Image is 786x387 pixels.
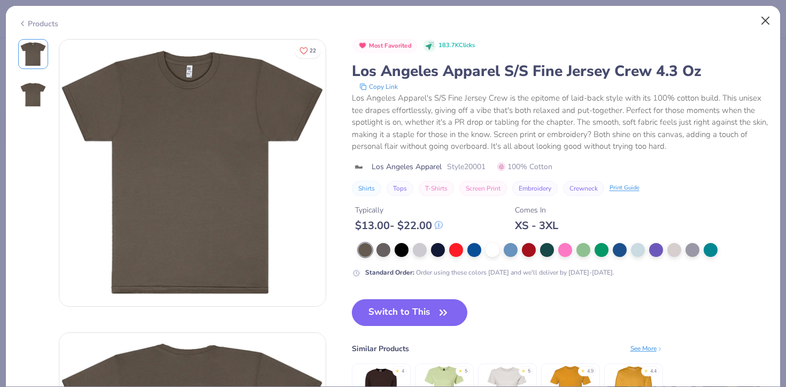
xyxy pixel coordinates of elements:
button: Like [295,43,321,58]
button: Badge Button [353,39,418,53]
div: 4 [402,368,404,375]
div: 4.4 [650,368,657,375]
button: Embroidery [512,181,558,196]
button: Shirts [352,181,381,196]
button: copy to clipboard [356,81,401,92]
strong: Standard Order : [365,268,414,277]
div: Los Angeles Apparel's S/S Fine Jersey Crew is the epitome of laid-back style with its 100% cotton... [352,92,768,153]
span: 22 [310,48,316,54]
div: ★ [458,368,463,372]
button: Switch to This [352,299,468,326]
button: T-Shirts [419,181,454,196]
div: Typically [355,204,443,216]
div: ★ [521,368,526,372]
button: Screen Print [459,181,507,196]
div: Print Guide [610,184,639,193]
button: Tops [387,181,413,196]
div: Los Angeles Apparel S/S Fine Jersey Crew 4.3 Oz [352,61,768,81]
div: Similar Products [352,343,409,354]
img: Most Favorited sort [358,41,367,50]
div: 5 [528,368,530,375]
div: 5 [465,368,467,375]
div: ★ [581,368,585,372]
span: Most Favorited [369,43,412,49]
div: $ 13.00 - $ 22.00 [355,219,443,232]
div: Comes In [515,204,558,216]
div: See More [630,344,663,353]
button: Close [756,11,776,31]
span: 183.7K Clicks [438,41,475,50]
div: ★ [644,368,648,372]
div: ★ [395,368,399,372]
span: Los Angeles Apparel [372,161,442,172]
div: Order using these colors [DATE] and we'll deliver by [DATE]-[DATE]. [365,268,614,277]
img: brand logo [352,163,366,171]
div: 4.9 [587,368,594,375]
div: XS - 3XL [515,219,558,232]
img: Front [20,41,46,67]
span: Style 20001 [447,161,486,172]
button: Crewneck [563,181,604,196]
div: Products [18,18,58,29]
img: Back [20,82,46,108]
img: Front [59,40,326,306]
span: 100% Cotton [497,161,552,172]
